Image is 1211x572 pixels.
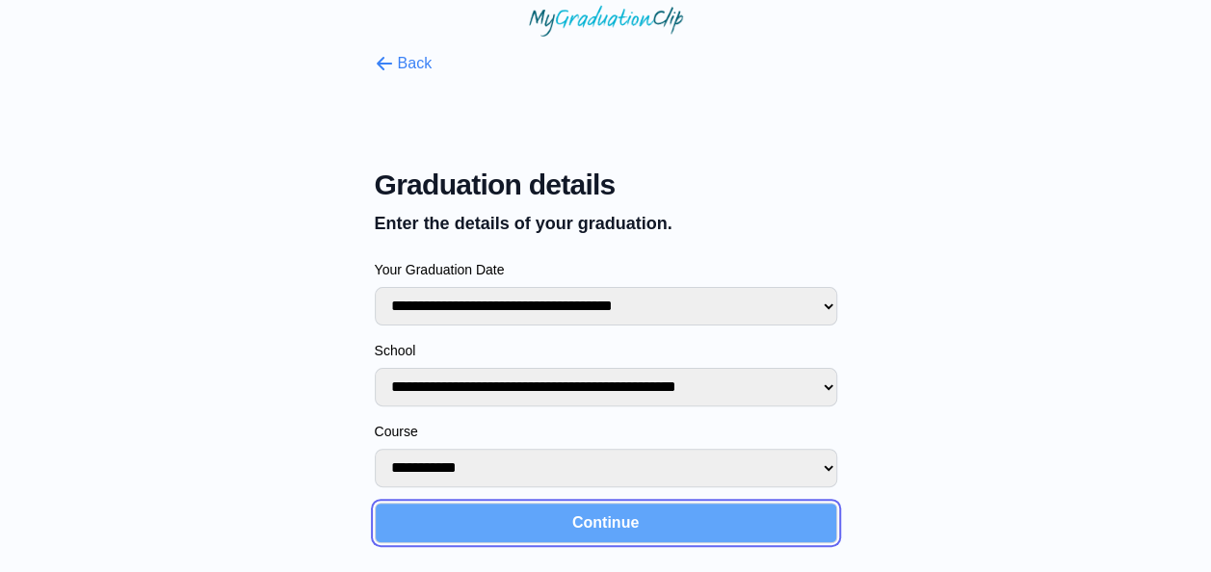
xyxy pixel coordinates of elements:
[375,503,837,543] button: Continue
[375,168,837,202] span: Graduation details
[375,210,837,237] p: Enter the details of your graduation.
[375,341,837,360] label: School
[375,52,433,75] button: Back
[375,260,837,279] label: Your Graduation Date
[375,422,837,441] label: Course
